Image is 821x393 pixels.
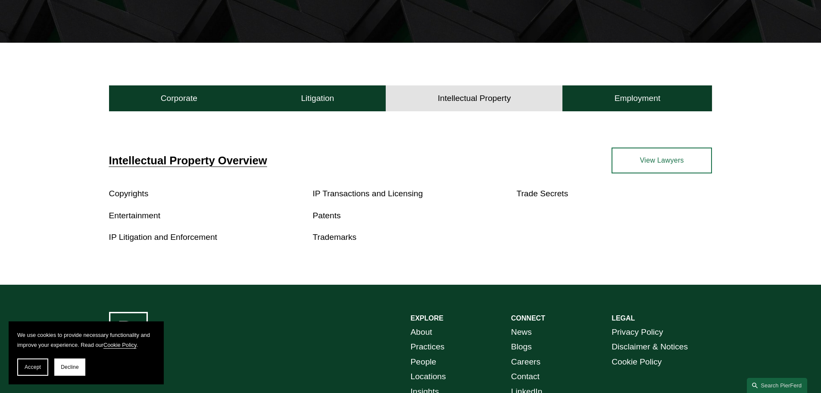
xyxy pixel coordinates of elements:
button: Accept [17,358,48,376]
p: We use cookies to provide necessary functionality and improve your experience. Read our . [17,330,155,350]
a: View Lawyers [612,148,712,173]
a: Cookie Policy [612,355,662,370]
a: Careers [511,355,540,370]
a: About [411,325,432,340]
a: Locations [411,369,446,384]
section: Cookie banner [9,321,164,384]
a: Disclaimer & Notices [612,340,688,355]
a: Practices [411,340,445,355]
a: Entertainment [109,211,160,220]
h4: Corporate [161,93,197,104]
a: IP Transactions and Licensing [313,189,423,198]
h4: Litigation [301,93,334,104]
a: Cookie Policy [103,342,137,348]
a: Trademarks [313,233,357,242]
a: Patents [313,211,341,220]
h4: Intellectual Property [438,93,511,104]
a: Privacy Policy [612,325,663,340]
a: Contact [511,369,540,384]
strong: EXPLORE [411,314,443,322]
h4: Employment [615,93,661,104]
a: Search this site [747,378,807,393]
span: Accept [25,364,41,370]
a: News [511,325,532,340]
a: Trade Secrets [516,189,568,198]
strong: CONNECT [511,314,545,322]
a: People [411,355,437,370]
a: Copyrights [109,189,149,198]
a: IP Litigation and Enforcement [109,233,217,242]
strong: LEGAL [612,314,635,322]
a: Blogs [511,340,532,355]
button: Decline [54,358,85,376]
span: Decline [61,364,79,370]
a: Intellectual Property Overview [109,154,267,167]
